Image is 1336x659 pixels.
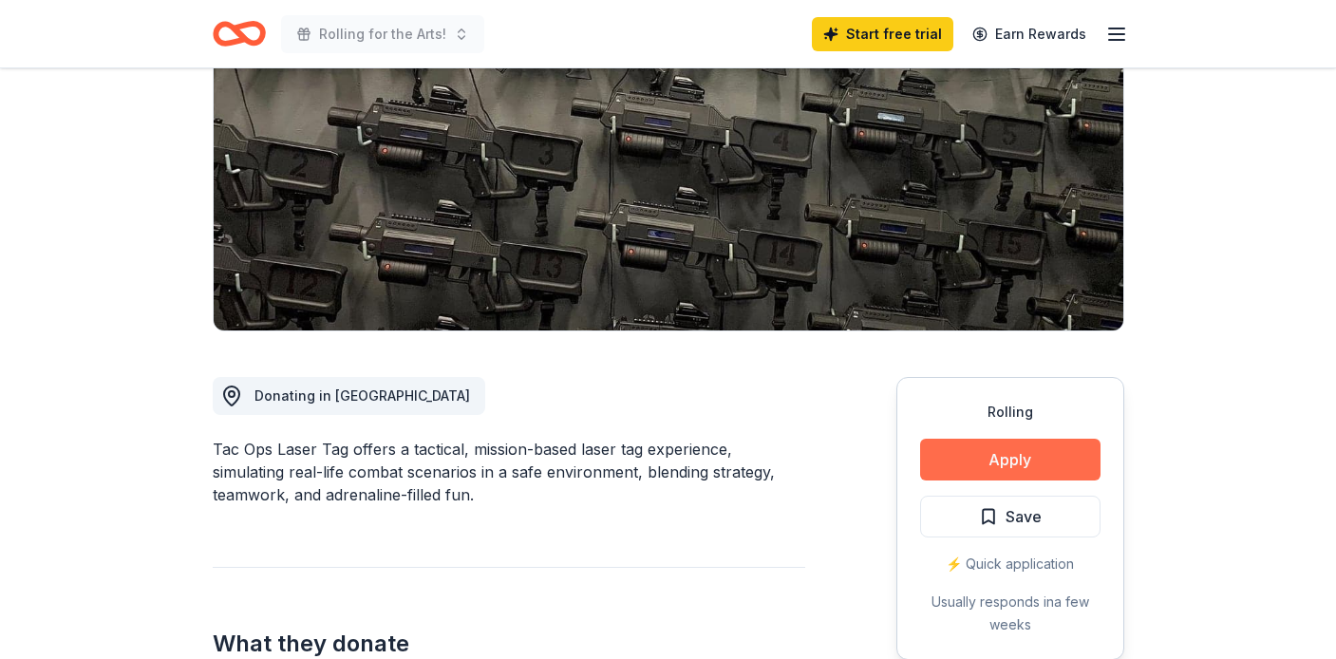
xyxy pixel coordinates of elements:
div: ⚡️ Quick application [920,553,1101,575]
span: Save [1006,504,1042,529]
div: Tac Ops Laser Tag offers a tactical, mission-based laser tag experience, simulating real-life com... [213,438,805,506]
div: Rolling [920,401,1101,424]
span: Donating in [GEOGRAPHIC_DATA] [254,387,470,404]
button: Rolling for the Arts! [281,15,484,53]
a: Home [213,11,266,56]
a: Earn Rewards [961,17,1098,51]
button: Save [920,496,1101,537]
a: Start free trial [812,17,953,51]
button: Apply [920,439,1101,480]
span: Rolling for the Arts! [319,23,446,46]
div: Usually responds in a few weeks [920,591,1101,636]
h2: What they donate [213,629,805,659]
